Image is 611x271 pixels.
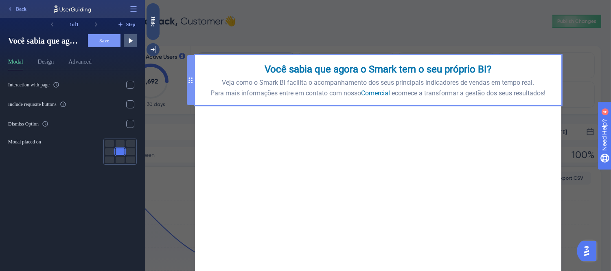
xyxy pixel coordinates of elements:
[116,18,137,31] button: Step
[38,57,54,70] button: Design
[56,4,59,11] div: 4
[88,34,120,47] button: Save
[16,6,26,12] span: Back
[59,18,90,31] div: 1 of 1
[3,2,30,15] button: Back
[8,139,41,145] span: Modal placed on
[577,239,601,263] iframe: UserGuiding AI Assistant Launcher
[126,21,136,28] span: Step
[8,82,50,88] div: Interaction with page
[68,57,92,70] button: Advanced
[8,57,23,70] button: Modal
[8,35,81,46] span: Você sabia que agora o Smark tem o seu próprio BI?Veja como o Smark BI facilita o acompanhamento ...
[99,37,109,44] span: Save
[8,121,39,127] div: Dismiss Option
[19,2,51,12] span: Need Help?
[8,101,57,108] div: Include requisite buttons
